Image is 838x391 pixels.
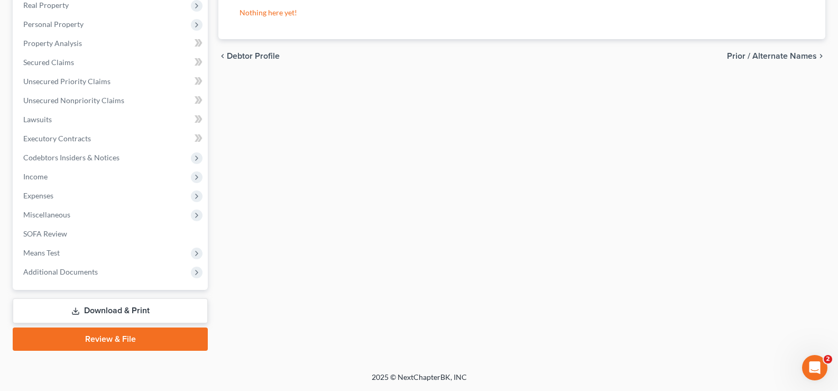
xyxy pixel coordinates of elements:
span: Expenses [23,191,53,200]
a: SOFA Review [15,224,208,243]
a: Secured Claims [15,53,208,72]
button: chevron_left Debtor Profile [218,52,280,60]
span: Debtor Profile [227,52,280,60]
a: Review & File [13,328,208,351]
a: Lawsuits [15,110,208,129]
div: 2025 © NextChapterBK, INC [118,372,721,391]
span: Unsecured Priority Claims [23,77,110,86]
span: Additional Documents [23,267,98,276]
span: Income [23,172,48,181]
span: Property Analysis [23,39,82,48]
p: Nothing here yet! [240,7,804,18]
span: Lawsuits [23,115,52,124]
a: Unsecured Priority Claims [15,72,208,91]
a: Property Analysis [15,34,208,53]
span: Miscellaneous [23,210,70,219]
span: Unsecured Nonpriority Claims [23,96,124,105]
span: SOFA Review [23,229,67,238]
span: Personal Property [23,20,84,29]
span: Executory Contracts [23,134,91,143]
a: Unsecured Nonpriority Claims [15,91,208,110]
span: Real Property [23,1,69,10]
i: chevron_left [218,52,227,60]
span: Secured Claims [23,58,74,67]
span: Means Test [23,248,60,257]
span: 2 [824,355,832,363]
button: Prior / Alternate Names chevron_right [727,52,825,60]
iframe: Intercom live chat [802,355,827,380]
span: Prior / Alternate Names [727,52,817,60]
span: Codebtors Insiders & Notices [23,153,119,162]
a: Executory Contracts [15,129,208,148]
i: chevron_right [817,52,825,60]
a: Download & Print [13,298,208,323]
